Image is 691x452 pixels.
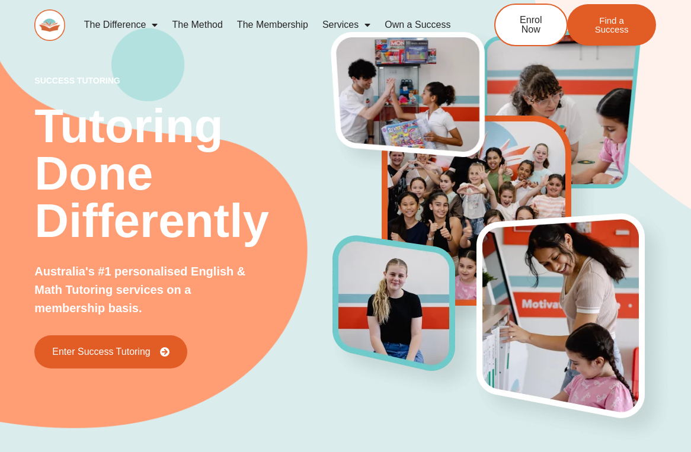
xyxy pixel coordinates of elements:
[77,11,459,39] nav: Menu
[34,102,333,245] h2: Tutoring Done Differently
[315,11,378,39] a: Services
[34,335,187,368] a: Enter Success Tutoring
[494,4,568,46] a: Enrol Now
[165,11,229,39] a: The Method
[77,11,165,39] a: The Difference
[513,15,549,34] span: Enrol Now
[378,11,458,39] a: Own a Success
[230,11,315,39] a: The Membership
[34,76,333,85] p: success tutoring
[52,347,150,357] span: Enter Success Tutoring
[34,262,252,318] p: Australia's #1 personalised English & Math Tutoring services on a membership basis.
[567,4,656,46] a: Find a Success
[585,16,638,34] span: Find a Success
